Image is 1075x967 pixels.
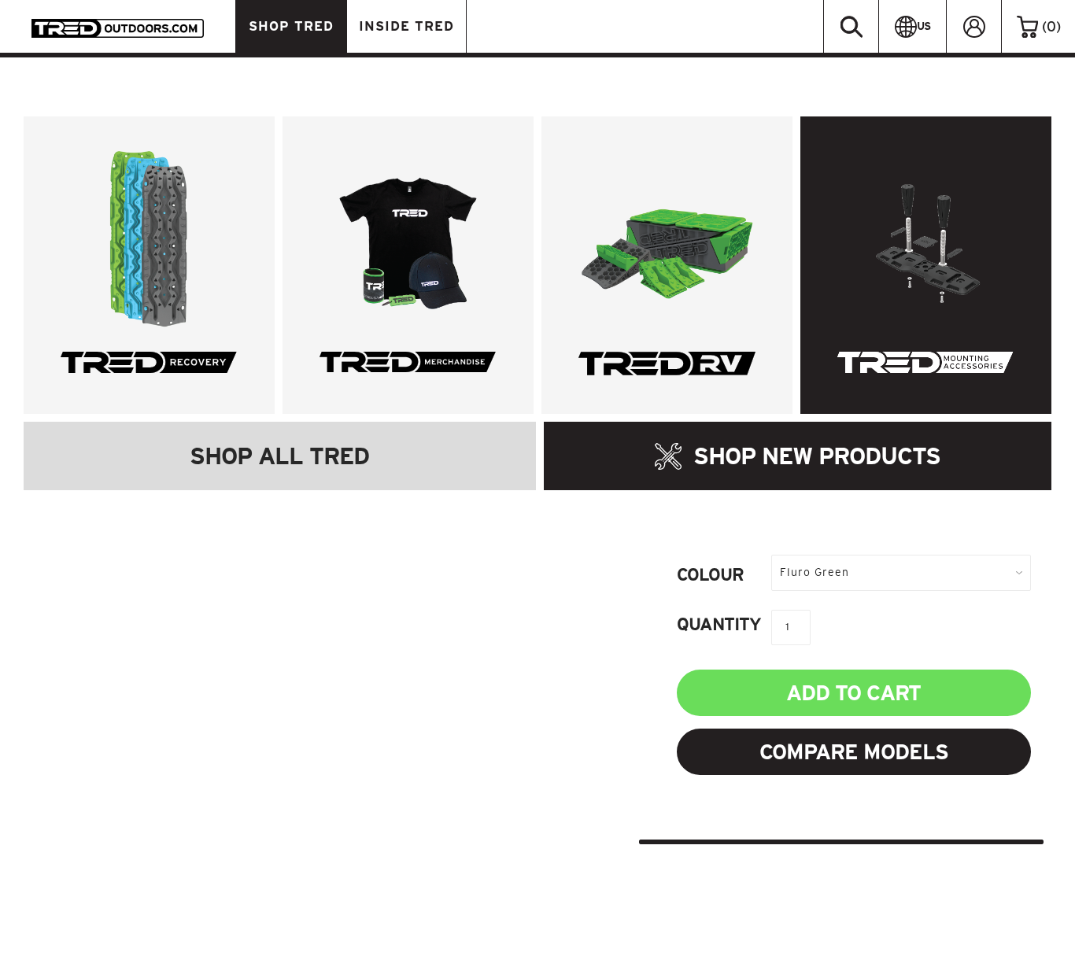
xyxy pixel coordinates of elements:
[771,555,1031,590] div: Fluro Green
[677,615,771,639] label: Quantity
[1047,19,1056,34] span: 0
[677,566,771,589] label: Colour
[1042,20,1061,34] span: ( )
[31,19,204,38] img: TRED Outdoors America
[677,729,1031,775] a: Compare Models
[677,670,1031,716] input: Add to Cart
[24,422,536,490] a: SHOP ALL TRED
[1017,16,1038,38] img: cart-icon
[544,422,1052,490] a: SHOP NEW PRODUCTS
[249,20,334,33] span: SHOP TRED
[359,20,454,33] span: INSIDE TRED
